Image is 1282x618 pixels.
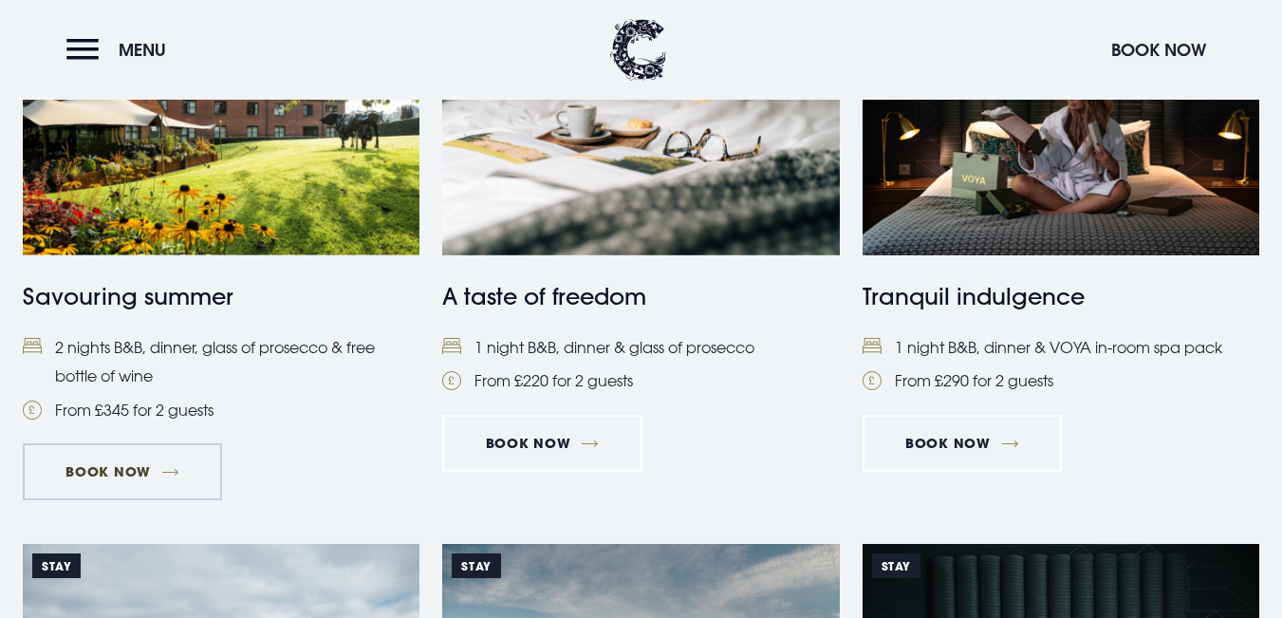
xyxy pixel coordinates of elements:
[872,553,920,578] span: Stay
[23,401,42,420] img: Pound Coin
[32,553,81,578] span: STAY
[442,279,839,313] h4: A taste of freedom
[23,333,419,391] li: 2 nights B&B, dinner, glass of prosecco & free bottle of wine
[442,338,461,354] img: Bed
[863,333,1259,362] li: 1 night B&B, dinner & VOYA in-room spa pack
[863,279,1259,313] h4: Tranquil indulgence
[23,338,42,354] img: Bed
[442,415,641,472] a: Book Now
[442,333,839,362] li: 1 night B&B, dinner & glass of prosecco
[1102,29,1216,70] button: Book Now
[863,415,1062,472] a: Book Now
[23,443,222,500] a: Book Now
[863,366,1259,395] li: From £290 for 2 guests
[442,366,839,395] li: From £220 for 2 guests
[66,29,176,70] button: Menu
[863,371,882,390] img: Pound Coin
[23,279,419,313] h4: Savouring summer
[119,39,166,61] span: Menu
[863,338,882,354] img: Bed
[23,396,419,424] li: From £345 for 2 guests
[610,19,667,81] img: Clandeboye Lodge
[442,371,461,390] img: Pound Coin
[452,553,500,578] span: Stay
